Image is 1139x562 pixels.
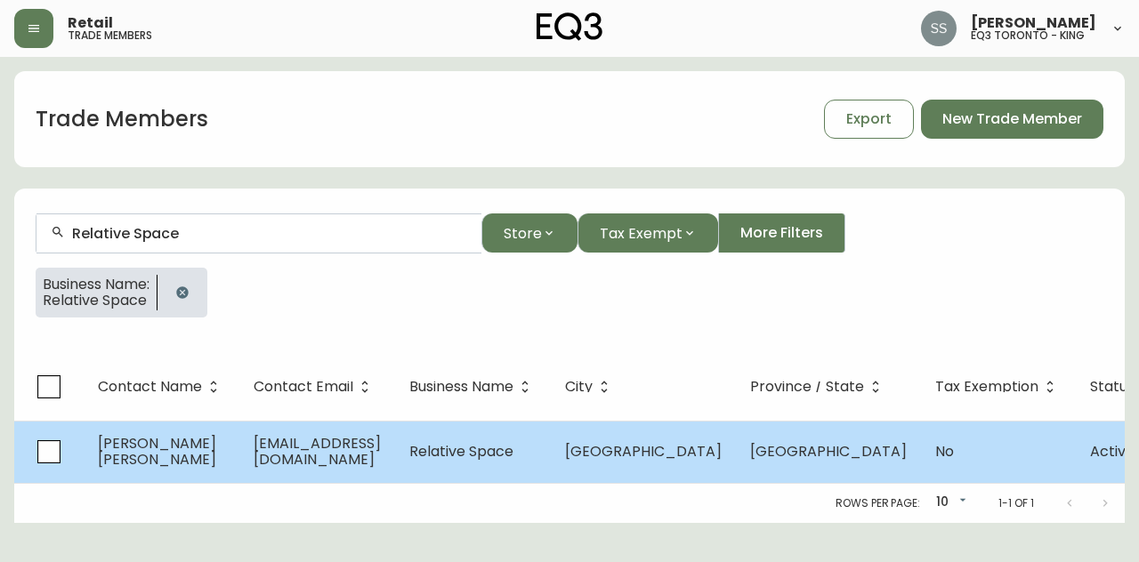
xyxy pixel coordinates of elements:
[971,16,1096,30] span: [PERSON_NAME]
[409,379,537,395] span: Business Name
[824,100,914,139] button: Export
[921,11,957,46] img: f1b6f2cda6f3b51f95337c5892ce6799
[565,381,593,392] span: City
[600,222,683,245] span: Tax Exempt
[537,12,602,41] img: logo
[750,381,864,392] span: Province / State
[935,381,1038,392] span: Tax Exemption
[254,381,353,392] span: Contact Email
[43,293,149,309] span: Relative Space
[72,225,467,242] input: Search
[504,222,542,245] span: Store
[68,16,113,30] span: Retail
[750,441,907,462] span: [GEOGRAPHIC_DATA]
[998,495,1034,511] p: 1-1 of 1
[750,379,887,395] span: Province / State
[43,277,149,293] span: Business Name:
[971,30,1085,41] h5: eq3 toronto - king
[935,379,1062,395] span: Tax Exemption
[36,104,208,134] h1: Trade Members
[935,441,954,462] span: No
[98,381,202,392] span: Contact Name
[254,433,381,470] span: [EMAIL_ADDRESS][DOMAIN_NAME]
[409,441,513,462] span: Relative Space
[1090,381,1135,392] span: Status
[740,223,823,243] span: More Filters
[718,213,845,253] button: More Filters
[68,30,152,41] h5: trade members
[565,441,722,462] span: [GEOGRAPHIC_DATA]
[846,109,892,129] span: Export
[98,379,225,395] span: Contact Name
[1090,441,1135,462] span: Active
[565,379,616,395] span: City
[836,495,920,511] p: Rows per page:
[921,100,1103,139] button: New Trade Member
[927,488,970,518] div: 10
[254,379,376,395] span: Contact Email
[578,213,718,253] button: Tax Exempt
[481,213,578,253] button: Store
[942,109,1082,129] span: New Trade Member
[409,381,513,392] span: Business Name
[98,433,216,470] span: [PERSON_NAME] [PERSON_NAME]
